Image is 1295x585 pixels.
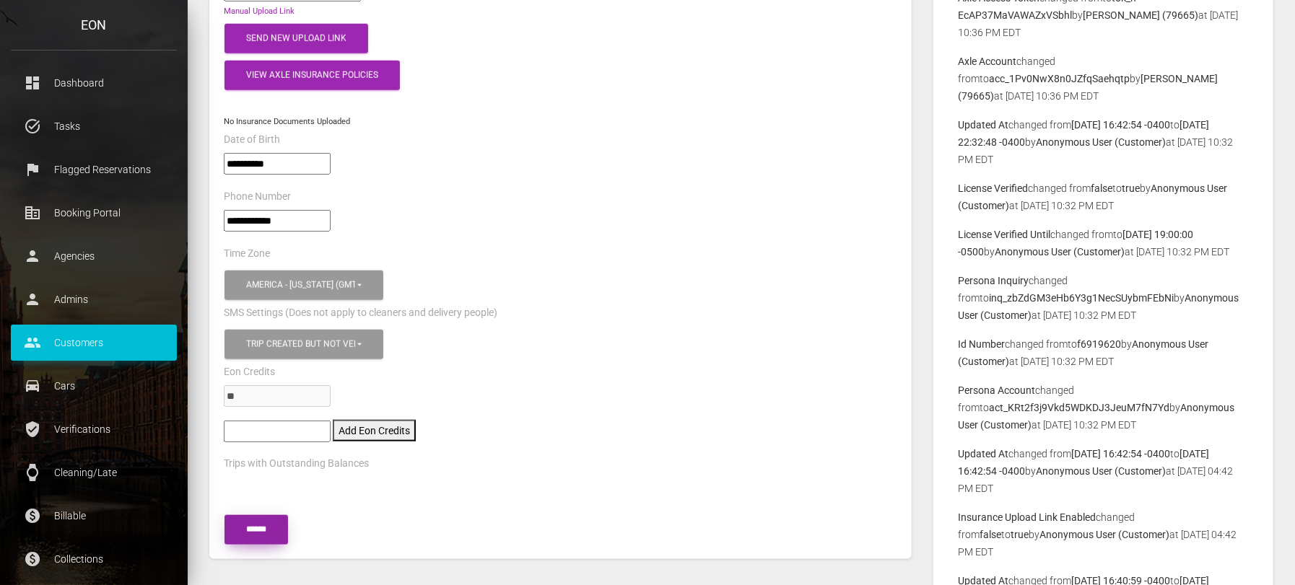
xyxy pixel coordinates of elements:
[990,73,1130,84] b: acc_1Pv0NwX8n0JZfqSaehqtp
[1040,529,1170,540] b: Anonymous User (Customer)
[1037,136,1167,148] b: Anonymous User (Customer)
[959,275,1029,286] b: Persona Inquiry
[224,247,270,261] label: Time Zone
[224,270,383,300] button: America - New York (GMT -05:00)
[11,498,177,534] a: paid Billable
[11,151,177,188] a: flag Flagged Reservations
[11,541,177,577] a: paid Collections
[224,190,291,204] label: Phone Number
[224,24,368,53] button: Send New Upload Link
[22,548,166,570] p: Collections
[224,365,275,379] label: Eon Credits
[959,116,1248,168] p: changed from to by at [DATE] 10:32 PM EDT
[22,289,166,310] p: Admins
[224,117,350,126] small: No Insurance Documents Uploaded
[959,335,1248,370] p: changed from to by at [DATE] 10:32 PM EDT
[959,448,1009,459] b: Updated At
[1011,529,1029,540] b: true
[224,306,497,320] label: SMS Settings (Does not apply to cleaners and delivery people)
[22,72,166,94] p: Dashboard
[224,6,295,16] a: Manual Upload Link
[959,338,1006,350] b: Id Number
[959,445,1248,497] p: changed from to by at [DATE] 04:42 PM EDT
[1083,9,1199,21] b: [PERSON_NAME] (79665)
[11,368,177,404] a: drive_eta Cars
[990,292,1174,304] b: inq_zbZdGM3eHb6Y3g1NecSUybmFEbNi
[11,108,177,144] a: task_alt Tasks
[1072,119,1171,131] b: [DATE] 16:42:54 -0400
[1122,182,1141,194] b: true
[224,457,369,471] label: Trips with Outstanding Balances
[959,226,1248,260] p: changed from to by at [DATE] 10:32 PM EDT
[22,245,166,267] p: Agencies
[959,272,1248,324] p: changed from to by at [DATE] 10:32 PM EDT
[990,402,1170,413] b: act_KRt2f3j9Vkd5WDKDJ3JeuM7fN7Yd
[980,529,1002,540] b: false
[11,281,177,317] a: person Admins
[333,420,416,441] button: Add Eon Credits
[224,133,280,147] label: Date of Birth
[22,375,166,397] p: Cars
[959,53,1248,105] p: changed from to by at [DATE] 10:36 PM EDT
[959,509,1248,560] p: changed from to by at [DATE] 04:42 PM EDT
[959,180,1248,214] p: changed from to by at [DATE] 10:32 PM EDT
[959,119,1009,131] b: Updated At
[22,202,166,224] p: Booking Portal
[11,65,177,101] a: dashboard Dashboard
[224,61,400,90] button: View Axle Insurance Policies
[11,195,177,231] a: corporate_fare Booking Portal
[22,332,166,353] p: Customers
[959,182,1029,194] b: License Verified
[1072,448,1171,459] b: [DATE] 16:42:54 -0400
[246,338,355,351] div: Trip created but not verified , Customer is verified and trip is set to go
[995,246,1125,258] b: Anonymous User (Customer)
[22,159,166,180] p: Flagged Reservations
[11,411,177,447] a: verified_user Verifications
[11,238,177,274] a: person Agencies
[22,115,166,137] p: Tasks
[11,454,177,491] a: watch Cleaning/Late
[959,229,1051,240] b: License Verified Until
[22,505,166,527] p: Billable
[1091,182,1113,194] b: false
[959,384,1036,396] b: Persona Account
[959,382,1248,434] p: changed from to by at [DATE] 10:32 PM EDT
[959,56,1017,67] b: Axle Account
[22,418,166,440] p: Verifications
[11,325,177,361] a: people Customers
[959,511,1096,523] b: Insurance Upload Link Enabled
[224,330,383,359] button: Trip created but not verified, Customer is verified and trip is set to go
[1037,465,1167,477] b: Anonymous User (Customer)
[1078,338,1122,350] b: f6919620
[246,279,355,291] div: America - [US_STATE] (GMT -05:00)
[22,462,166,483] p: Cleaning/Late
